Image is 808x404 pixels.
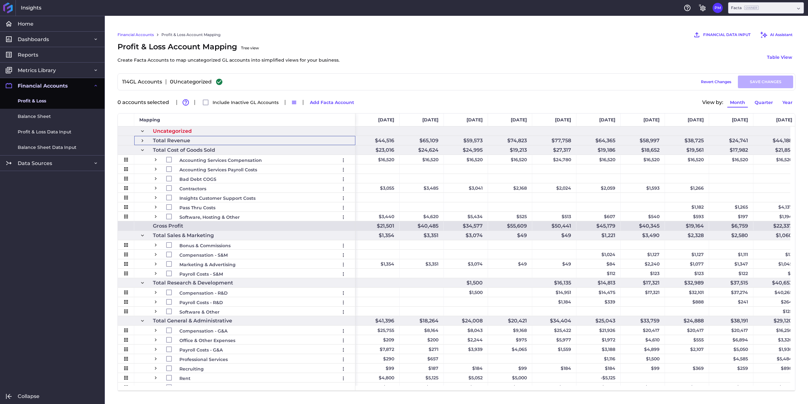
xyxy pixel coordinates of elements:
span: Profit & Loss [18,98,46,104]
span: Compensation - G&A [179,327,227,335]
div: 0 accounts selected [118,100,173,105]
div: $9,168 [488,326,532,335]
div: $339 [576,297,621,306]
div: $4,800 [355,373,400,382]
span: Payroll Costs - R&D [179,298,223,307]
div: $20,417 [709,326,753,335]
button: User Menu [338,184,348,194]
div: $1,266 [665,183,709,193]
span: [DATE] [776,117,792,123]
div: $38,191 [709,316,753,325]
div: $241 [709,297,753,306]
div: $6,894 [709,335,753,344]
div: $84 [576,259,621,268]
div: $17,982 [709,145,753,155]
button: User Menu [338,335,348,346]
span: Data Sources [18,160,52,167]
div: $1,930 [753,345,798,354]
div: $13 [753,250,798,259]
div: $4,620 [400,212,444,221]
button: Year [780,97,795,107]
div: Press SPACE to select this row. [118,202,355,212]
span: Software, Hosting & Other [179,213,240,222]
div: $99 [621,364,665,373]
div: $657 [400,354,444,363]
div: $21,851 [753,145,798,155]
p: Create Facta Accounts to map uncategorized GL accounts into simplified views for your business. [118,56,340,64]
ins: Owner [744,6,759,10]
div: $4,137 [753,202,798,211]
span: Gross Profit [153,222,183,230]
div: Press SPACE to select this row. [118,259,355,269]
div: $1,500 [444,278,488,287]
div: $37,274 [709,288,753,297]
div: $264 [753,297,798,306]
div: $34,577 [444,221,488,230]
div: $184 [576,364,621,373]
span: Balance Sheet [18,113,51,120]
div: Press SPACE to select this row. [118,174,355,183]
div: $1,238 [753,383,798,392]
div: $4,065 [488,345,532,354]
div: $4,585 [709,354,753,363]
div: $5,000 [488,373,532,382]
div: $938 [355,383,400,392]
div: $1,559 [532,345,576,354]
div: $3,074 [444,231,488,240]
span: Dashboards [18,36,49,43]
div: $2,153 [444,383,488,392]
div: $607 [576,212,621,221]
div: $3,041 [444,183,488,193]
div: $513 [532,212,576,221]
span: View by: [702,100,723,105]
div: $19,213 [488,145,532,155]
button: General Settings [697,3,708,13]
div: $1,500 [621,354,665,363]
div: $1,194 [753,212,798,221]
span: [DATE] [378,117,394,123]
div: $1,354 [355,231,400,240]
span: Profit & Loss Data Input [18,129,71,135]
button: User Menu [338,383,348,393]
div: Press SPACE to select this row. [118,183,355,193]
div: $2,039 [621,383,665,392]
div: $59,573 [444,136,488,145]
div: $4,899 [621,345,665,354]
button: User Menu [338,260,348,270]
div: $14,475 [576,288,621,297]
div: $2,244 [444,335,488,344]
div: Press SPACE to select this row. [118,269,355,278]
button: User Menu [338,174,348,184]
div: $20,417 [621,326,665,335]
div: Draft Saved [670,80,692,84]
div: $5,484 [753,354,798,363]
div: Press SPACE to select this row. [118,354,355,364]
div: $22,337 [753,221,798,230]
span: Insights Customer Support Costs [179,194,256,203]
div: $19,164 [665,221,709,230]
div: Press SPACE to select this row. [118,364,355,373]
div: Press SPACE to select this row. [118,335,355,345]
div: $64,365 [576,136,621,145]
div: $49 [532,259,576,268]
div: $16,520 [355,155,400,164]
span: Compensation - S&M [179,251,228,260]
div: $555 [665,335,709,344]
div: $14,813 [576,278,621,287]
button: Table View [764,52,795,62]
div: $184 [532,364,576,373]
div: $3,485 [400,183,444,193]
span: Payroll Costs - G&A [179,346,223,354]
span: Balance Sheet Data Input [18,144,76,151]
span: Rent [179,374,190,383]
div: $6,759 [709,221,753,230]
div: 114 GL Accounts [120,79,162,84]
div: $1,127 [665,250,709,259]
div: $125 [753,307,798,316]
span: [DATE] [555,117,571,123]
div: $197 [709,212,753,221]
div: $40,265 [753,288,798,297]
div: $5,977 [532,335,576,344]
span: [DATE] [688,117,704,123]
div: $16,135 [532,278,576,287]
